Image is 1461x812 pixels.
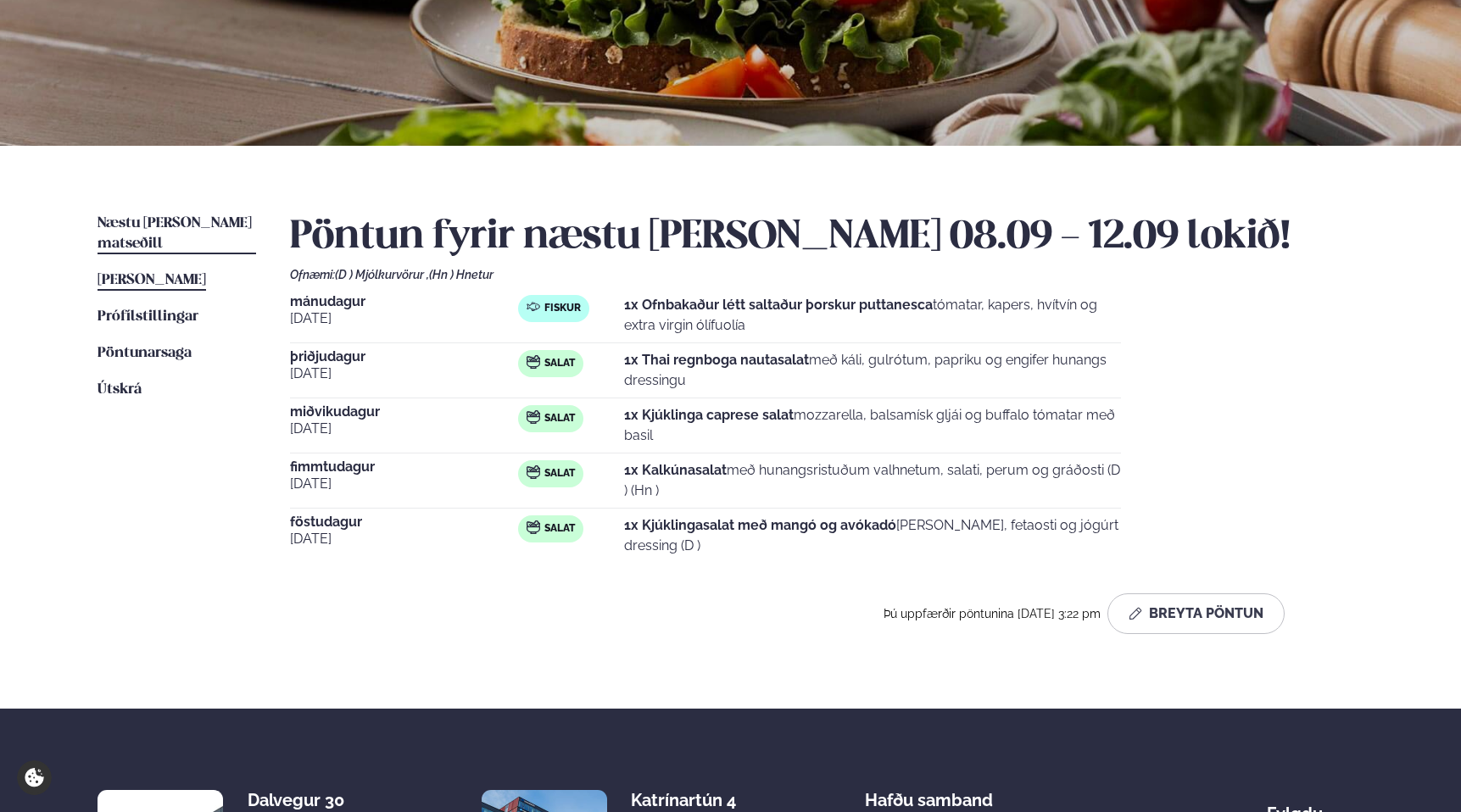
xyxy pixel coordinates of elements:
span: [DATE] [290,364,518,384]
strong: 1x Thai regnboga nautasalat [624,352,809,368]
span: mánudagur [290,295,518,309]
span: Pöntunarsaga [98,346,192,360]
span: (D ) Mjólkurvörur , [335,268,429,281]
h2: Pöntun fyrir næstu [PERSON_NAME] 08.09 - 12.09 lokið! [290,214,1363,261]
p: mozzarella, balsamísk gljái og buffalo tómatar með basil [624,405,1121,446]
span: Þú uppfærðir pöntunina [DATE] 3:22 pm [884,607,1101,620]
span: Næstu [PERSON_NAME] matseðill [98,216,252,251]
p: [PERSON_NAME], fetaosti og jógúrt dressing (D ) [624,515,1121,556]
a: Cookie settings [17,760,52,795]
p: tómatar, kapers, hvítvín og extra virgin ólífuolía [624,295,1121,336]
p: með káli, gulrótum, papriku og engifer hunangs dressingu [624,350,1121,391]
span: [DATE] [290,419,518,439]
span: [DATE] [290,309,518,329]
span: Salat [544,357,575,370]
img: salad.svg [527,465,540,479]
span: Útskrá [98,382,142,397]
img: salad.svg [527,520,540,534]
span: Hafðu samband [865,776,993,810]
span: [PERSON_NAME] [98,273,206,287]
img: salad.svg [527,355,540,369]
span: fimmtudagur [290,460,518,474]
span: [DATE] [290,474,518,494]
img: salad.svg [527,410,540,424]
span: Salat [544,522,575,536]
a: [PERSON_NAME] [98,270,206,291]
span: þriðjudagur [290,350,518,364]
div: Ofnæmi: [290,268,1363,281]
strong: 1x Kjúklinga caprese salat [624,407,794,423]
img: fish.svg [527,300,540,314]
strong: 1x Kalkúnasalat [624,462,727,478]
p: með hunangsristuðum valhnetum, salati, perum og gráðosti (D ) (Hn ) [624,460,1121,501]
span: föstudagur [290,515,518,529]
strong: 1x Ofnbakaður létt saltaður þorskur puttanesca [624,297,933,313]
span: Salat [544,467,575,481]
a: Næstu [PERSON_NAME] matseðill [98,214,256,254]
span: (Hn ) Hnetur [429,268,494,281]
span: Prófílstillingar [98,309,198,324]
strong: 1x Kjúklingasalat með mangó og avókadó [624,517,896,533]
span: Salat [544,412,575,425]
div: Katrínartún 4 [631,790,766,810]
div: Dalvegur 30 [248,790,382,810]
span: miðvikudagur [290,405,518,419]
button: Breyta Pöntun [1107,593,1285,634]
a: Pöntunarsaga [98,343,192,364]
a: Prófílstillingar [98,307,198,327]
a: Útskrá [98,380,142,400]
span: [DATE] [290,529,518,549]
span: Fiskur [544,302,581,315]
